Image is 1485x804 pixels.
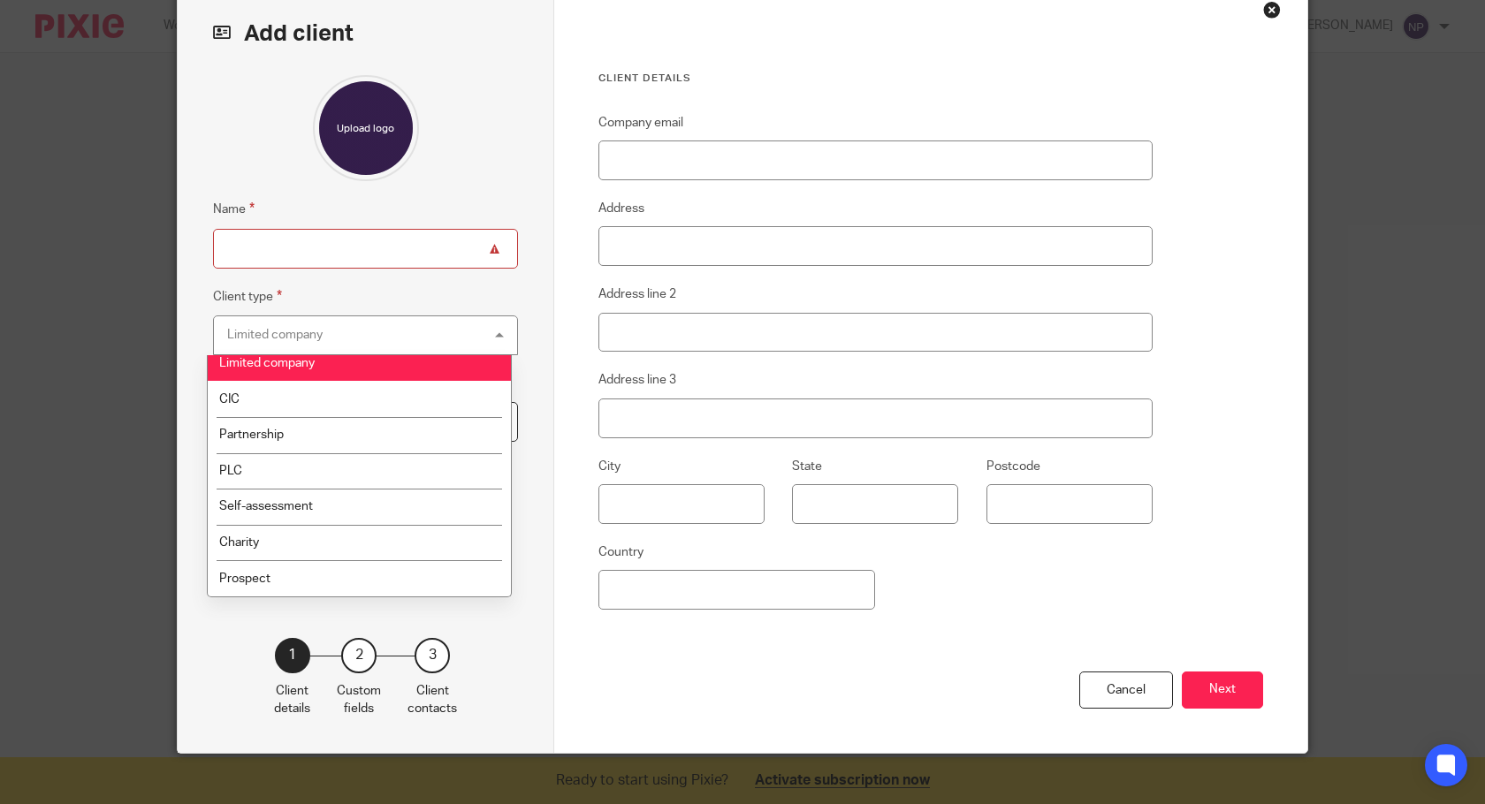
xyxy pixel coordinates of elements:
p: Client contacts [407,682,457,718]
label: Client type [213,286,282,307]
div: 3 [415,638,450,673]
label: State [792,458,822,475]
div: 2 [341,638,377,673]
div: Close this dialog window [1263,1,1281,19]
span: Partnership [219,429,284,441]
label: Name [213,199,255,219]
span: CIC [219,393,240,406]
label: Postcode [986,458,1040,475]
div: Limited company [227,329,323,341]
span: Limited company [219,357,315,369]
label: Address line 2 [598,285,676,303]
p: Client details [274,682,310,718]
label: Address line 3 [598,371,676,389]
button: Next [1182,671,1263,709]
label: Company email [598,114,683,132]
span: Prospect [219,573,270,585]
h3: Client details [598,72,1153,86]
label: Country [598,543,643,561]
span: Self-assessment [219,500,313,512]
label: City [598,458,621,475]
div: Cancel [1079,671,1173,709]
p: Custom fields [337,682,381,718]
span: PLC [219,465,242,477]
span: Charity [219,536,259,549]
div: 1 [275,638,310,673]
h2: Add client [213,19,518,49]
label: Address [598,200,644,217]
